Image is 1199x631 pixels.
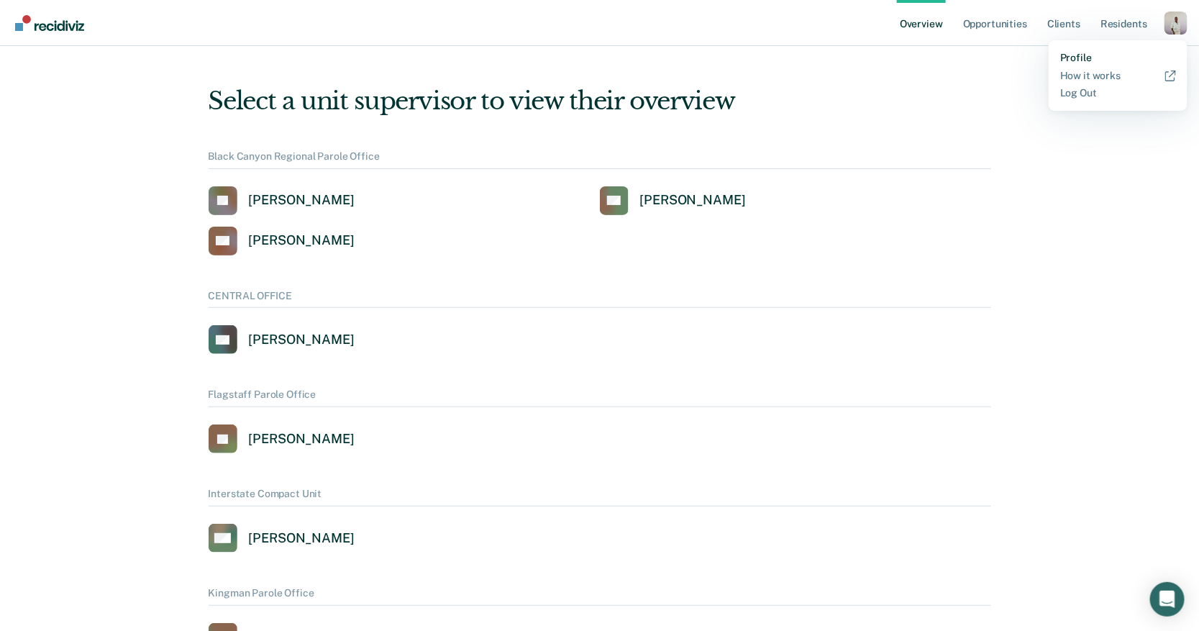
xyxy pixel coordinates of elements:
[209,186,355,215] a: [PERSON_NAME]
[209,150,991,169] div: Black Canyon Regional Parole Office
[249,332,355,348] div: [PERSON_NAME]
[1150,582,1185,617] div: Open Intercom Messenger
[249,232,355,249] div: [PERSON_NAME]
[249,431,355,448] div: [PERSON_NAME]
[209,227,355,255] a: [PERSON_NAME]
[249,192,355,209] div: [PERSON_NAME]
[640,192,746,209] div: [PERSON_NAME]
[1060,87,1176,99] a: Log Out
[209,290,991,309] div: CENTRAL OFFICE
[1060,52,1176,64] a: Profile
[1060,70,1176,82] a: How it works
[15,15,84,31] img: Recidiviz
[209,425,355,453] a: [PERSON_NAME]
[209,325,355,354] a: [PERSON_NAME]
[209,488,991,507] div: Interstate Compact Unit
[600,186,746,215] a: [PERSON_NAME]
[209,389,991,407] div: Flagstaff Parole Office
[209,587,991,606] div: Kingman Parole Office
[209,86,991,116] div: Select a unit supervisor to view their overview
[209,524,355,553] a: [PERSON_NAME]
[1164,12,1187,35] button: Profile dropdown button
[249,530,355,547] div: [PERSON_NAME]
